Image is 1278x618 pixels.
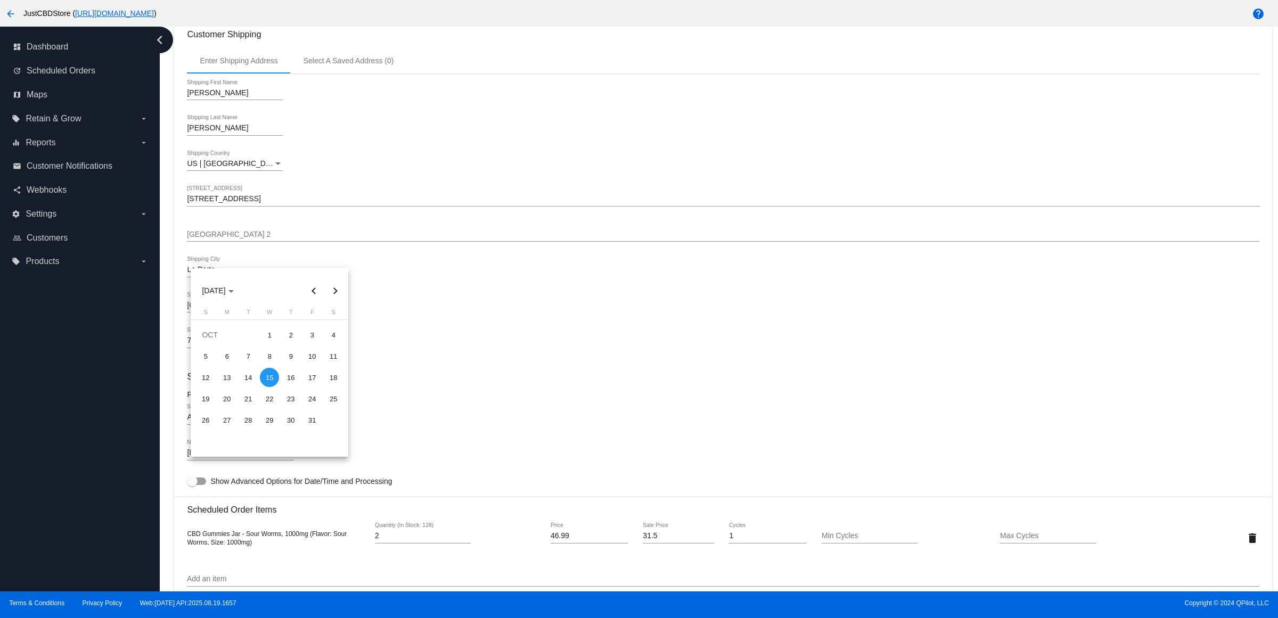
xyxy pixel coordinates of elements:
div: 23 [281,389,300,408]
button: Previous month [303,280,324,301]
td: October 27, 2025 [216,409,237,431]
td: October 30, 2025 [280,409,301,431]
td: October 1, 2025 [259,324,280,345]
td: October 8, 2025 [259,345,280,367]
th: Sunday [195,309,216,319]
div: 25 [324,389,343,408]
div: 1 [260,325,279,344]
span: [DATE] [202,286,233,295]
div: 11 [324,347,343,366]
div: 9 [281,347,300,366]
td: October 23, 2025 [280,388,301,409]
div: 19 [196,389,215,408]
div: 28 [239,410,258,430]
div: 6 [217,347,236,366]
td: OCT [195,324,259,345]
td: October 2, 2025 [280,324,301,345]
td: October 24, 2025 [301,388,323,409]
div: 21 [239,389,258,408]
button: Choose month and year [193,280,242,301]
td: October 11, 2025 [323,345,344,367]
td: October 15, 2025 [259,367,280,388]
div: 22 [260,389,279,408]
th: Friday [301,309,323,319]
div: 3 [302,325,322,344]
div: 16 [281,368,300,387]
th: Wednesday [259,309,280,319]
div: 30 [281,410,300,430]
td: October 10, 2025 [301,345,323,367]
div: 13 [217,368,236,387]
button: Next month [324,280,346,301]
th: Monday [216,309,237,319]
td: October 5, 2025 [195,345,216,367]
div: 17 [302,368,322,387]
td: October 22, 2025 [259,388,280,409]
td: October 21, 2025 [237,388,259,409]
div: 2 [281,325,300,344]
div: 15 [260,368,279,387]
td: October 19, 2025 [195,388,216,409]
div: 31 [302,410,322,430]
td: October 26, 2025 [195,409,216,431]
div: 26 [196,410,215,430]
td: October 14, 2025 [237,367,259,388]
div: 12 [196,368,215,387]
div: 27 [217,410,236,430]
div: 14 [239,368,258,387]
td: October 17, 2025 [301,367,323,388]
td: October 20, 2025 [216,388,237,409]
div: 5 [196,347,215,366]
td: October 18, 2025 [323,367,344,388]
div: 18 [324,368,343,387]
th: Tuesday [237,309,259,319]
td: October 6, 2025 [216,345,237,367]
div: 20 [217,389,236,408]
td: October 13, 2025 [216,367,237,388]
div: 8 [260,347,279,366]
td: October 31, 2025 [301,409,323,431]
td: October 7, 2025 [237,345,259,367]
div: 7 [239,347,258,366]
td: October 9, 2025 [280,345,301,367]
td: October 12, 2025 [195,367,216,388]
td: October 4, 2025 [323,324,344,345]
td: October 29, 2025 [259,409,280,431]
div: 10 [302,347,322,366]
div: 29 [260,410,279,430]
th: Saturday [323,309,344,319]
td: October 16, 2025 [280,367,301,388]
td: October 3, 2025 [301,324,323,345]
th: Thursday [280,309,301,319]
div: 4 [324,325,343,344]
div: 24 [302,389,322,408]
td: October 25, 2025 [323,388,344,409]
td: October 28, 2025 [237,409,259,431]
